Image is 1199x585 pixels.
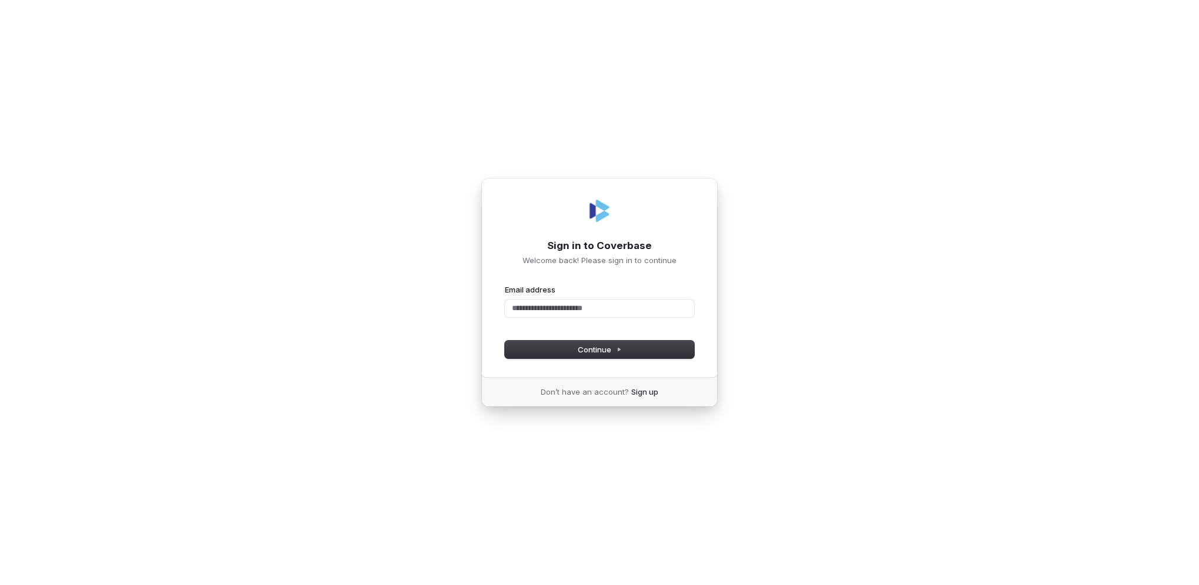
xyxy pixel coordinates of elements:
img: Coverbase [585,197,614,225]
span: Continue [578,344,622,355]
p: Welcome back! Please sign in to continue [505,255,694,265]
label: Email address [505,284,555,295]
h1: Sign in to Coverbase [505,239,694,253]
button: Continue [505,341,694,358]
a: Sign up [631,386,658,397]
span: Don’t have an account? [541,386,629,397]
